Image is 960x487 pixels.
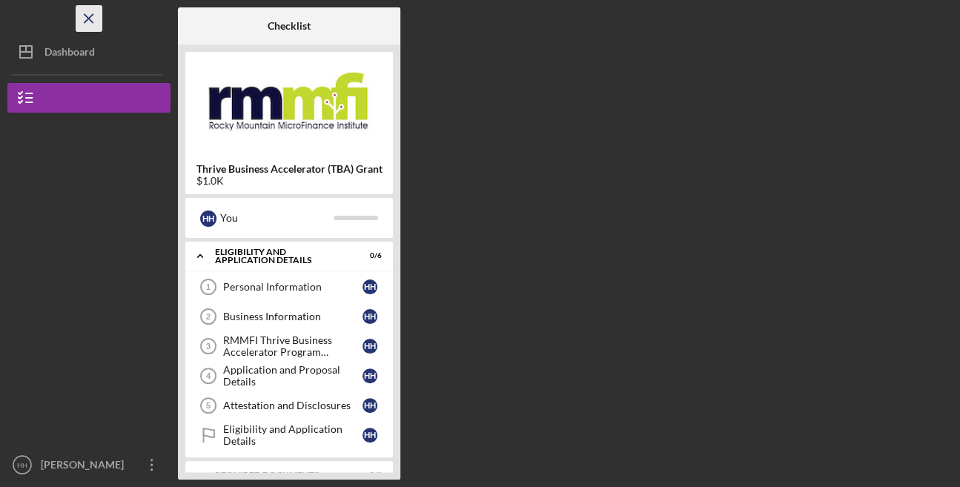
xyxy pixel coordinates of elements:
div: Dashboard [44,37,95,70]
tspan: 1 [206,282,211,291]
a: 1Personal InformationHH [193,272,385,302]
b: Thrive Business Accelerator (TBA) Grant [196,163,383,175]
div: RMMFI Thrive Business Accelerator Program Participation [223,334,363,358]
tspan: 2 [206,312,211,321]
div: Attestation and Disclosures [223,400,363,411]
a: 5Attestation and DisclosuresHH [193,391,385,420]
button: Dashboard [7,37,171,67]
tspan: 3 [206,342,211,351]
div: REQUIRED DOCUMENTS [215,471,345,480]
div: [PERSON_NAME] [37,450,133,483]
div: H H [363,368,377,383]
div: Personal Information [223,281,363,293]
tspan: 4 [206,371,211,380]
div: H H [200,211,216,227]
div: 0 / 8 [355,471,382,480]
div: H H [363,279,377,294]
div: H H [363,398,377,413]
div: Eligibility and Application Details [223,423,363,447]
div: Eligibility and Application Details [215,248,345,265]
div: H H [363,428,377,443]
div: Application and Proposal Details [223,364,363,388]
img: Product logo [185,59,393,148]
div: Business Information [223,311,363,322]
div: H H [363,309,377,324]
div: 0 / 6 [355,251,382,260]
a: 2Business InformationHH [193,302,385,331]
text: HH [17,461,27,469]
a: 3RMMFI Thrive Business Accelerator Program ParticipationHH [193,331,385,361]
a: 4Application and Proposal DetailsHH [193,361,385,391]
tspan: 5 [206,401,211,410]
div: H H [363,339,377,354]
button: HH[PERSON_NAME] [7,450,171,480]
a: Eligibility and Application DetailsHH [193,420,385,450]
div: $1.0K [196,175,383,187]
div: You [220,205,334,231]
b: Checklist [268,20,311,32]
